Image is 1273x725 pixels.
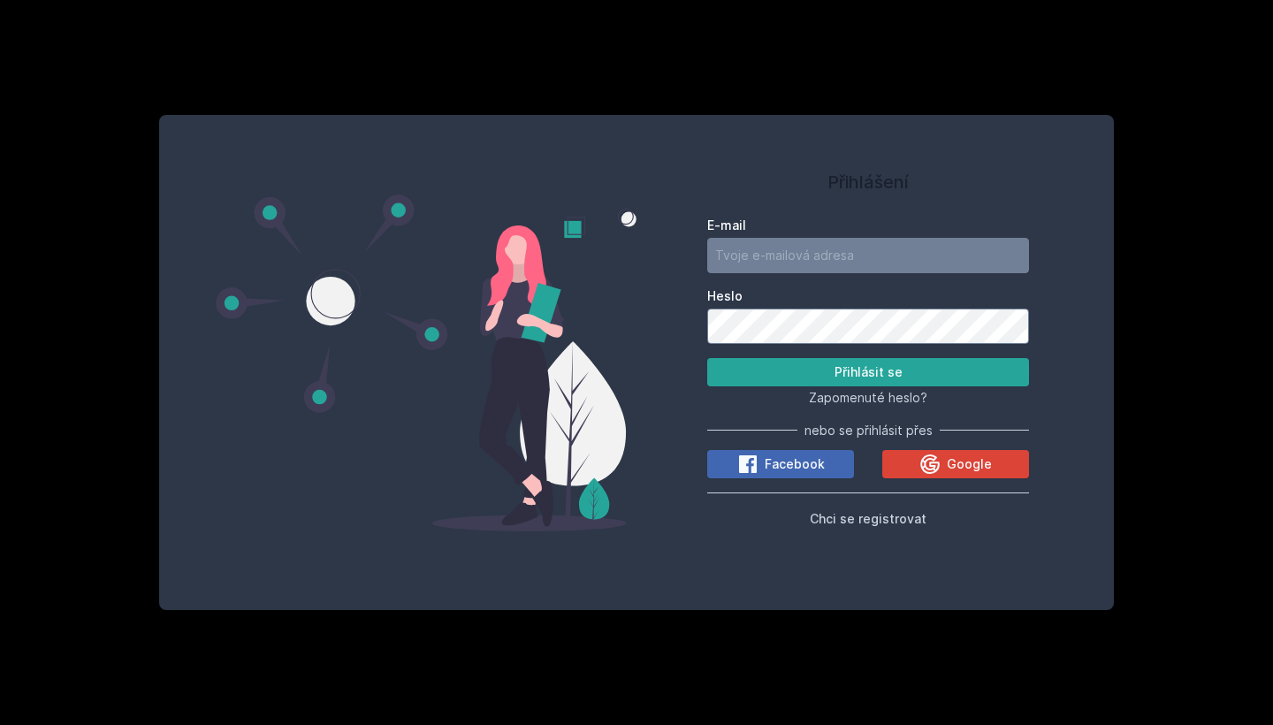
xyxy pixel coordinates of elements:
[804,422,933,439] span: nebo se přihlásit přes
[810,511,926,526] span: Chci se registrovat
[707,358,1029,386] button: Přihlásit se
[947,455,992,473] span: Google
[810,507,926,529] button: Chci se registrovat
[707,169,1029,195] h1: Přihlášení
[707,238,1029,273] input: Tvoje e-mailová adresa
[765,455,825,473] span: Facebook
[882,450,1029,478] button: Google
[707,450,854,478] button: Facebook
[809,390,927,405] span: Zapomenuté heslo?
[707,217,1029,234] label: E-mail
[707,287,1029,305] label: Heslo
